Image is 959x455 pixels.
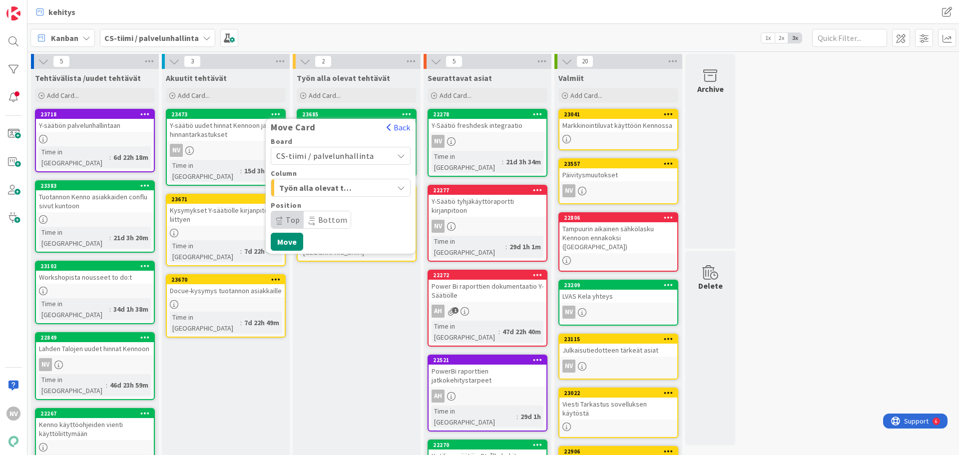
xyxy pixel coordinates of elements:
span: Kanban [51,32,78,44]
div: NV [36,358,154,371]
span: Valmiit [558,73,584,83]
div: Time in [GEOGRAPHIC_DATA] [170,240,240,262]
b: CS-tiimi / palvelunhallinta [104,33,199,43]
div: 22267Kenno käyttöohjeiden vienti käyttöliittymään [36,409,154,440]
div: 23685Move CardBackBoardCS-tiimi / palvelunhallintaColumnTyön alla olevat tehtävätPositionTopBotto... [298,110,416,119]
span: Add Card... [309,91,341,100]
div: Archive [697,83,724,95]
div: 22521PowerBi raporttien jatkokehitystarpeet [429,356,546,387]
div: Time in [GEOGRAPHIC_DATA] [432,406,516,428]
span: : [106,380,107,391]
span: : [109,304,111,315]
span: 1x [761,33,775,43]
span: Top [286,215,300,225]
div: Power Bi raporttien dokumentaatio Y-Säätiölle [429,280,546,302]
div: Time in [GEOGRAPHIC_DATA] [432,321,498,343]
div: 23115Julkaisutiedotteen tärkeät asiat [559,335,677,357]
div: 6 [52,4,54,12]
div: 23383Tuotannon Kenno asiakkaiden conflu sivut kuntoon [36,181,154,212]
div: NV [562,306,575,319]
div: 23383 [40,182,154,189]
span: : [502,156,503,167]
span: Add Card... [570,91,602,100]
span: Tehtävälista /uudet tehtävät [35,73,141,83]
div: 6d 22h 18m [111,152,151,163]
span: Add Card... [47,91,79,100]
div: NV [432,220,445,233]
div: Viesti Tarkastus sovelluksen käytöstä [559,398,677,420]
div: NV [562,184,575,197]
span: 1 [452,307,459,314]
span: Add Card... [178,91,210,100]
div: Y-säätiön palvelunhallintaan [36,119,154,132]
span: : [240,165,242,176]
div: AH [429,390,546,403]
div: Docue-kysymys tuotannon asiakkaille [167,284,285,297]
div: 23671 [171,196,285,203]
div: NV [559,360,677,373]
div: 47d 22h 40m [500,326,543,337]
div: 22277Y-Säätiö tyhjäkäyttöraportti kirjanpitoon [429,186,546,217]
div: LVAS Kela yhteys [559,290,677,303]
div: 23383 [36,181,154,190]
span: Move Card [266,122,321,132]
div: 23115 [559,335,677,344]
div: Time in [GEOGRAPHIC_DATA] [170,160,240,182]
span: Akuutit tehtävät [166,73,227,83]
div: PowerBi raporttien jatkokehitystarpeet [429,365,546,387]
div: 23671Kysymykset Y-säätiölle kirjanpitoon liittyen [167,195,285,226]
div: 23685 [302,111,416,118]
span: kehitys [48,6,75,18]
div: 22267 [36,409,154,418]
div: Kysymykset Y-säätiölle kirjanpitoon liittyen [167,204,285,226]
div: 29d 1h [518,411,543,422]
div: 23718Y-säätiön palvelunhallintaan [36,110,154,132]
div: 23209 [559,281,677,290]
div: NV [432,135,445,148]
div: NV [562,360,575,373]
div: 15d 3h 50m [242,165,282,176]
div: Time in [GEOGRAPHIC_DATA] [432,151,502,173]
div: NV [167,144,285,157]
div: 23557 [559,159,677,168]
div: 22272Power Bi raporttien dokumentaatio Y-Säätiölle [429,271,546,302]
div: Markkinointiluvat käyttöön Kennossa [559,119,677,132]
div: 22849 [36,333,154,342]
span: 2 [315,55,332,67]
div: Y-Säätiö tyhjäkäyttöraportti kirjanpitoon [429,195,546,217]
span: : [109,152,111,163]
div: 23022 [564,390,677,397]
div: Time in [GEOGRAPHIC_DATA] [432,236,505,258]
div: Time in [GEOGRAPHIC_DATA] [39,298,109,320]
div: Time in [GEOGRAPHIC_DATA] [39,146,109,168]
span: : [505,241,507,252]
div: Workshopista nousseet to do:t [36,271,154,284]
span: CS-tiimi / palvelunhallinta [276,151,374,161]
div: 22521 [433,357,546,364]
div: 23685Move CardBackBoardCS-tiimi / palvelunhallintaColumnTyön alla olevat tehtävätPositionTopBotto... [298,110,416,132]
div: 23670 [167,275,285,284]
span: Työn alla olevat tehtävät [279,181,354,194]
div: AH [432,390,445,403]
div: NV [429,135,546,148]
span: Add Card... [440,91,472,100]
div: 21d 3h 34m [503,156,543,167]
div: 23473 [167,110,285,119]
div: 22806Tampuurin aikainen sähkölasku Kennoon ennakoksi ([GEOGRAPHIC_DATA]) [559,213,677,253]
div: 22278 [433,111,546,118]
a: kehitys [30,3,81,21]
span: : [516,411,518,422]
div: Päivitysmuutokset [559,168,677,181]
div: 23022 [559,389,677,398]
div: 23115 [564,336,677,343]
div: 23209LVAS Kela yhteys [559,281,677,303]
div: 22272 [429,271,546,280]
span: Position [271,202,301,209]
div: 23718 [36,110,154,119]
div: 23041 [564,111,677,118]
div: 23557 [564,160,677,167]
div: Tuotannon Kenno asiakkaiden conflu sivut kuntoon [36,190,154,212]
div: 21d 3h 20m [111,232,151,243]
div: NV [170,144,183,157]
span: : [240,317,242,328]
